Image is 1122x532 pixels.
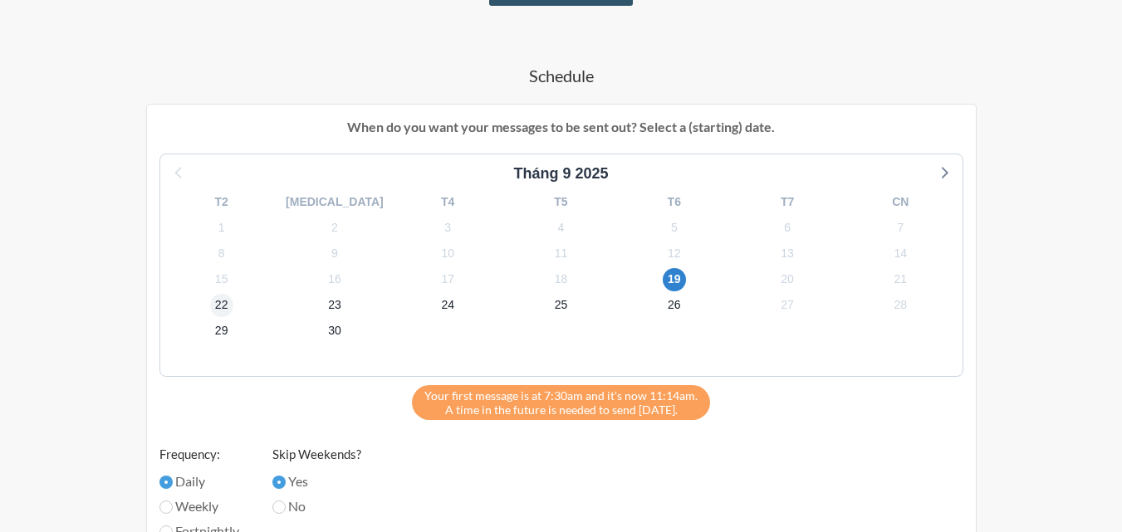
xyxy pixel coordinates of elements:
div: [MEDICAL_DATA] [278,189,391,215]
span: Thứ Ba, 28 tháng 10, 2025 [889,294,912,317]
h4: Schedule [80,64,1043,87]
span: Thứ Năm, 30 tháng 10, 2025 [323,320,346,343]
span: Thứ Sáu, 17 tháng 10, 2025 [436,268,459,291]
span: Thứ Bảy, 11 tháng 10, 2025 [549,242,572,265]
span: Chủ Nhật, 26 tháng 10, 2025 [663,294,686,317]
span: Thứ Năm, 9 tháng 10, 2025 [323,242,346,265]
div: T6 [618,189,731,215]
label: Yes [272,471,361,491]
div: CN [844,189,957,215]
label: No [272,496,361,516]
span: Thứ Bảy, 25 tháng 10, 2025 [549,294,572,317]
div: T5 [504,189,617,215]
span: Chủ Nhật, 12 tháng 10, 2025 [663,242,686,265]
span: Thứ Sáu, 24 tháng 10, 2025 [436,294,459,317]
span: Thứ Hai, 20 tháng 10, 2025 [776,268,799,291]
label: Frequency: [159,445,239,464]
span: Thứ Ba, 7 tháng 10, 2025 [889,216,912,239]
span: Thứ Bảy, 18 tháng 10, 2025 [549,268,572,291]
span: Thứ Tư, 22 tháng 10, 2025 [210,294,233,317]
input: No [272,500,286,514]
input: Daily [159,476,173,489]
span: Thứ Sáu, 10 tháng 10, 2025 [436,242,459,265]
span: Thứ Năm, 2 tháng 10, 2025 [323,216,346,239]
span: Thứ Hai, 13 tháng 10, 2025 [776,242,799,265]
span: Chủ Nhật, 19 tháng 10, 2025 [663,268,686,291]
span: Chủ Nhật, 5 tháng 10, 2025 [663,216,686,239]
label: Weekly [159,496,239,516]
span: Thứ Tư, 1 tháng 10, 2025 [210,216,233,239]
div: T4 [391,189,504,215]
div: T2 [165,189,278,215]
div: T7 [731,189,844,215]
span: Thứ Năm, 23 tháng 10, 2025 [323,294,346,317]
span: Thứ Sáu, 3 tháng 10, 2025 [436,216,459,239]
p: When do you want your messages to be sent out? Select a (starting) date. [159,117,963,137]
label: Daily [159,471,239,491]
div: Tháng 9 2025 [507,163,615,185]
span: Thứ Bảy, 4 tháng 10, 2025 [549,216,572,239]
span: Thứ Ba, 14 tháng 10, 2025 [889,242,912,265]
span: Thứ Ba, 21 tháng 10, 2025 [889,268,912,291]
span: Thứ Tư, 8 tháng 10, 2025 [210,242,233,265]
input: Weekly [159,500,173,514]
input: Yes [272,476,286,489]
label: Skip Weekends? [272,445,361,464]
span: Thứ Hai, 27 tháng 10, 2025 [776,294,799,317]
span: Thứ Tư, 29 tháng 10, 2025 [210,320,233,343]
span: Your first message is at 7:30am and it's now 11:14am. [424,388,698,403]
span: Thứ Tư, 15 tháng 10, 2025 [210,268,233,291]
span: Thứ Năm, 16 tháng 10, 2025 [323,268,346,291]
div: A time in the future is needed to send [DATE]. [412,385,710,420]
span: Thứ Hai, 6 tháng 10, 2025 [776,216,799,239]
